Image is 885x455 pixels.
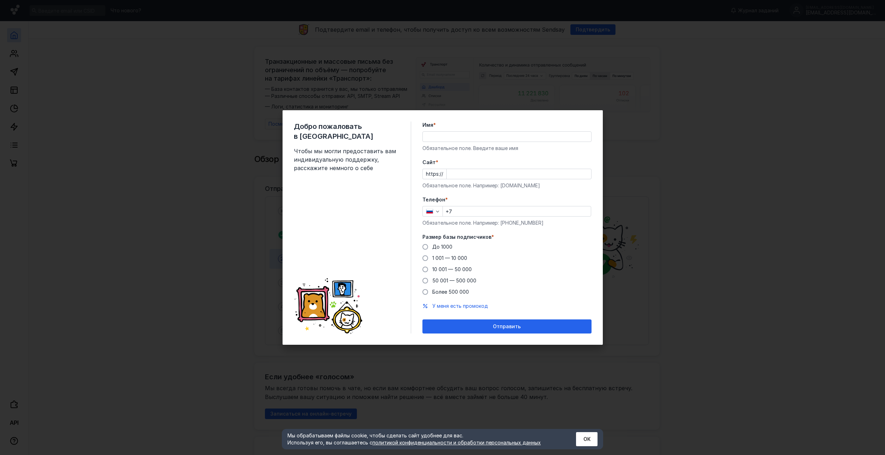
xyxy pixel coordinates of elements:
[432,266,472,272] span: 10 001 — 50 000
[493,324,521,330] span: Отправить
[422,182,592,189] div: Обязательное поле. Например: [DOMAIN_NAME]
[372,440,541,445] a: политикой конфиденциальности и обработки персональных данных
[576,432,598,446] button: ОК
[422,196,445,203] span: Телефон
[432,303,488,310] button: У меня есть промокод
[432,278,476,283] span: 50 001 — 500 000
[422,319,592,334] button: Отправить
[422,219,592,226] div: Обязательное поле. Например: [PHONE_NUMBER]
[422,145,592,152] div: Обязательное поле. Введите ваше имя
[287,432,559,446] div: Мы обрабатываем файлы cookie, чтобы сделать сайт удобнее для вас. Используя его, вы соглашаетесь c
[432,289,469,295] span: Более 500 000
[422,233,491,241] span: Размер базы подписчиков
[432,255,467,261] span: 1 001 — 10 000
[422,159,436,166] span: Cайт
[294,121,400,141] span: Добро пожаловать в [GEOGRAPHIC_DATA]
[432,244,452,250] span: До 1000
[294,147,400,172] span: Чтобы мы могли предоставить вам индивидуальную поддержку, расскажите немного о себе
[422,121,433,129] span: Имя
[432,303,488,309] span: У меня есть промокод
